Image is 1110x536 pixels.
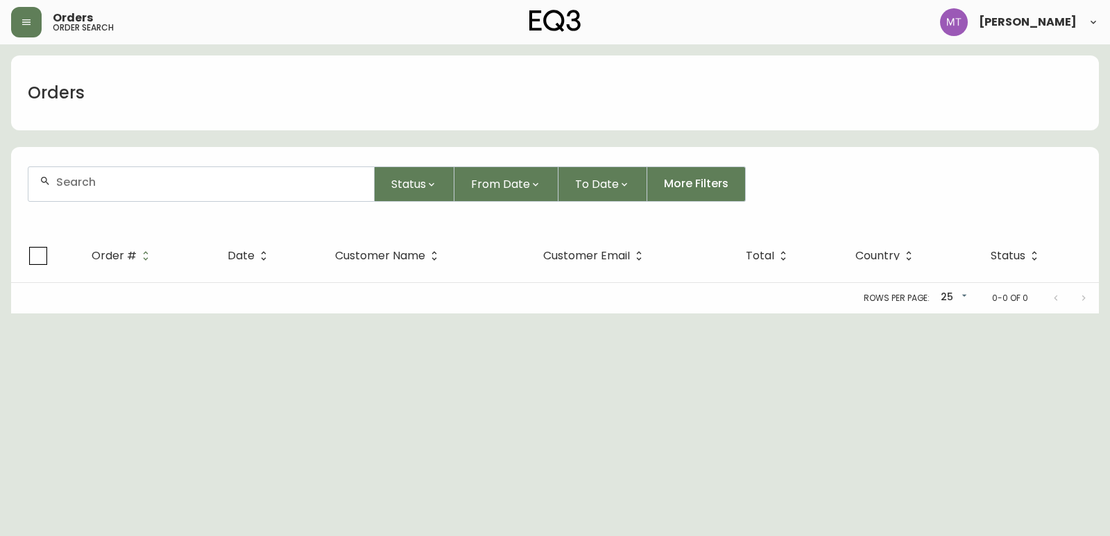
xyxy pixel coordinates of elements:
button: From Date [454,166,558,202]
button: Status [375,166,454,202]
img: logo [529,10,581,32]
img: 397d82b7ede99da91c28605cdd79fceb [940,8,968,36]
span: Total [746,252,774,260]
span: Status [991,250,1043,262]
span: More Filters [664,176,728,191]
div: 25 [935,286,970,309]
h1: Orders [28,81,85,105]
button: To Date [558,166,647,202]
input: Search [56,175,363,189]
span: Status [391,175,426,193]
p: Rows per page: [864,292,930,304]
span: Orders [53,12,93,24]
h5: order search [53,24,114,32]
span: Date [228,252,255,260]
span: From Date [471,175,530,193]
span: Country [855,252,900,260]
span: [PERSON_NAME] [979,17,1077,28]
span: Status [991,252,1025,260]
span: Order # [92,252,137,260]
span: Customer Name [335,250,443,262]
span: Customer Email [543,250,648,262]
span: To Date [575,175,619,193]
span: Date [228,250,273,262]
span: Customer Email [543,252,630,260]
span: Total [746,250,792,262]
span: Customer Name [335,252,425,260]
span: Country [855,250,918,262]
span: Order # [92,250,155,262]
button: More Filters [647,166,746,202]
p: 0-0 of 0 [992,292,1028,304]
